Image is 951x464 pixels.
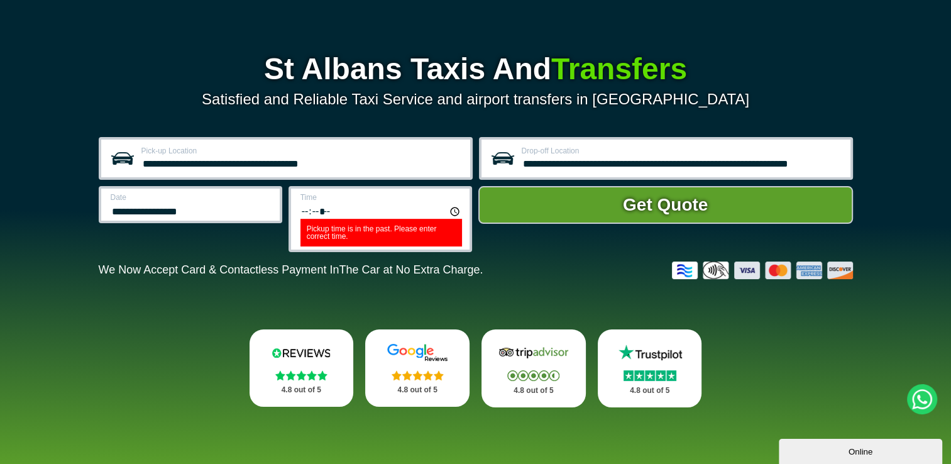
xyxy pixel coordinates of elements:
p: 4.8 out of 5 [379,382,456,398]
span: The Car at No Extra Charge. [339,263,483,276]
p: Satisfied and Reliable Taxi Service and airport transfers in [GEOGRAPHIC_DATA] [99,91,853,108]
label: Pickup time is in the past. Please enter correct time. [300,219,462,246]
a: Reviews.io Stars 4.8 out of 5 [250,329,354,407]
label: Drop-off Location [522,147,843,155]
a: Tripadvisor Stars 4.8 out of 5 [481,329,586,407]
label: Time [300,194,462,201]
a: Google Stars 4.8 out of 5 [365,329,470,407]
p: 4.8 out of 5 [263,382,340,398]
button: Get Quote [478,186,853,224]
h1: St Albans Taxis And [99,54,853,84]
img: Stars [392,370,444,380]
img: Stars [624,370,676,381]
img: Trustpilot [612,343,688,362]
span: Transfers [551,52,687,86]
label: Date [111,194,272,201]
img: Reviews.io [263,343,339,362]
img: Credit And Debit Cards [672,262,853,279]
iframe: chat widget [779,436,945,464]
p: 4.8 out of 5 [612,383,688,399]
img: Stars [275,370,327,380]
label: Pick-up Location [141,147,463,155]
p: 4.8 out of 5 [495,383,572,399]
img: Tripadvisor [496,343,571,362]
img: Stars [507,370,559,381]
img: Google [380,343,455,362]
p: We Now Accept Card & Contactless Payment In [99,263,483,277]
a: Trustpilot Stars 4.8 out of 5 [598,329,702,407]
